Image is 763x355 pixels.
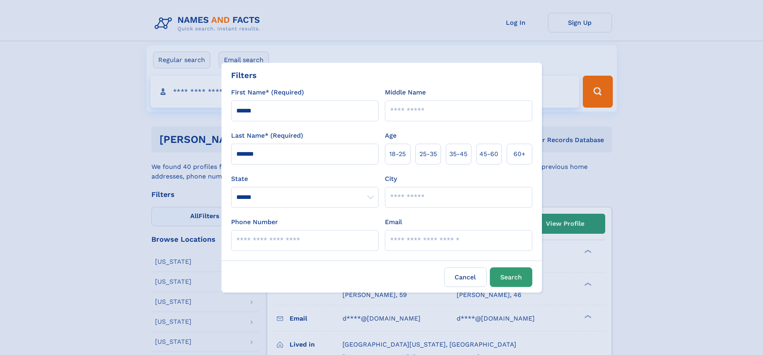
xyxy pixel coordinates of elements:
[479,149,498,159] span: 45‑60
[513,149,525,159] span: 60+
[389,149,406,159] span: 18‑25
[385,131,397,140] label: Age
[419,149,437,159] span: 25‑35
[231,69,257,81] div: Filters
[231,88,304,97] label: First Name* (Required)
[449,149,467,159] span: 35‑45
[231,131,303,140] label: Last Name* (Required)
[385,174,397,184] label: City
[385,217,402,227] label: Email
[231,217,278,227] label: Phone Number
[385,88,426,97] label: Middle Name
[490,267,532,287] button: Search
[444,267,487,287] label: Cancel
[231,174,378,184] label: State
